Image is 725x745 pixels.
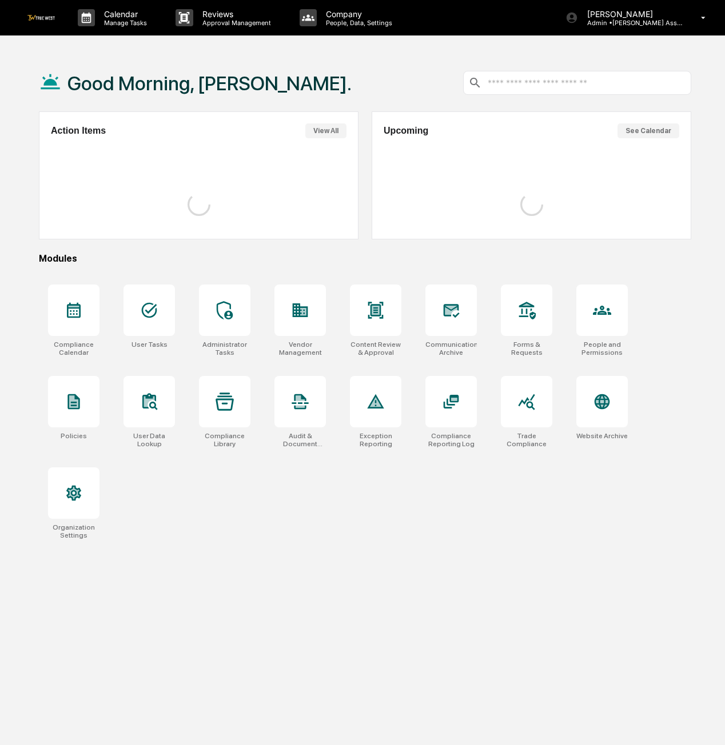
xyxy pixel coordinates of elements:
div: User Data Lookup [124,432,175,448]
div: Vendor Management [274,341,326,357]
h2: Action Items [51,126,106,136]
div: Trade Compliance [501,432,552,448]
p: Manage Tasks [95,19,153,27]
p: Admin • [PERSON_NAME] Asset Management [578,19,684,27]
p: [PERSON_NAME] [578,9,684,19]
h2: Upcoming [384,126,428,136]
h1: Good Morning, [PERSON_NAME]. [67,72,352,95]
div: Exception Reporting [350,432,401,448]
p: Calendar [95,9,153,19]
div: Administrator Tasks [199,341,250,357]
div: Website Archive [576,432,628,440]
div: People and Permissions [576,341,628,357]
div: Modules [39,253,691,264]
div: Communications Archive [425,341,477,357]
p: Approval Management [193,19,277,27]
div: Policies [61,432,87,440]
button: View All [305,123,346,138]
div: Audit & Document Logs [274,432,326,448]
div: Compliance Library [199,432,250,448]
div: Compliance Reporting Log [425,432,477,448]
div: Organization Settings [48,523,99,539]
div: Compliance Calendar [48,341,99,357]
div: User Tasks [132,341,168,349]
div: Content Review & Approval [350,341,401,357]
div: Forms & Requests [501,341,552,357]
img: logo [27,15,55,20]
p: People, Data, Settings [317,19,398,27]
p: Company [317,9,398,19]
p: Reviews [193,9,277,19]
button: See Calendar [618,123,679,138]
